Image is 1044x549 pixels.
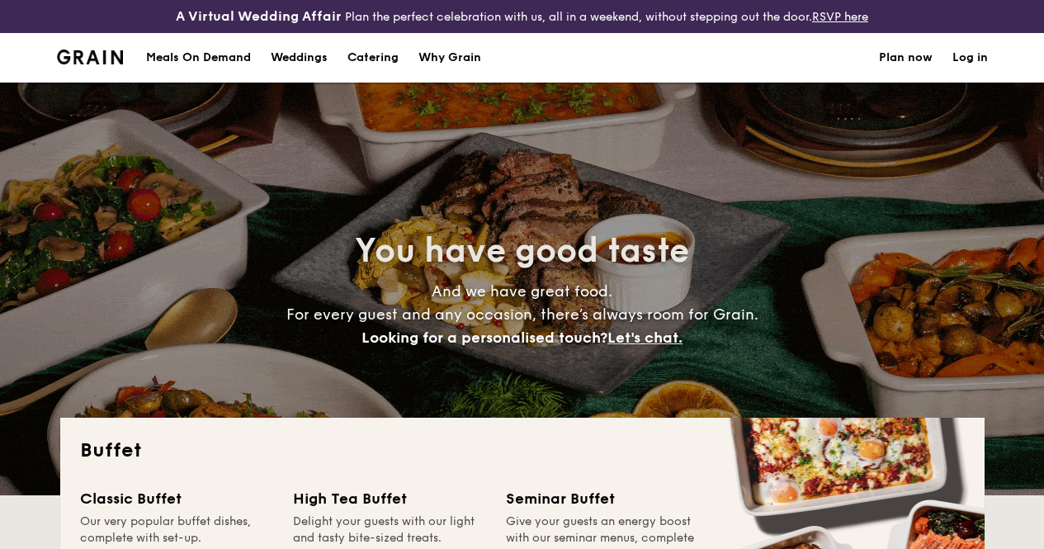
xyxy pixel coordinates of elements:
a: Why Grain [409,33,491,83]
span: You have good taste [355,231,689,271]
div: Meals On Demand [146,33,251,83]
span: Looking for a personalised touch? [361,329,607,347]
a: RSVP here [812,10,868,24]
a: Meals On Demand [136,33,261,83]
h2: Buffet [80,438,965,464]
span: Let's chat. [607,329,683,347]
h4: A Virtual Wedding Affair [176,7,342,26]
div: Why Grain [418,33,481,83]
div: High Tea Buffet [293,487,486,510]
div: Classic Buffet [80,487,273,510]
a: Catering [338,33,409,83]
a: Weddings [261,33,338,83]
h1: Catering [347,33,399,83]
img: Grain [57,50,124,64]
a: Log in [952,33,988,83]
span: And we have great food. For every guest and any occasion, there’s always room for Grain. [286,282,758,347]
div: Seminar Buffet [506,487,699,510]
a: Plan now [879,33,933,83]
div: Weddings [271,33,328,83]
div: Plan the perfect celebration with us, all in a weekend, without stepping out the door. [174,7,870,26]
a: Logotype [57,50,124,64]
